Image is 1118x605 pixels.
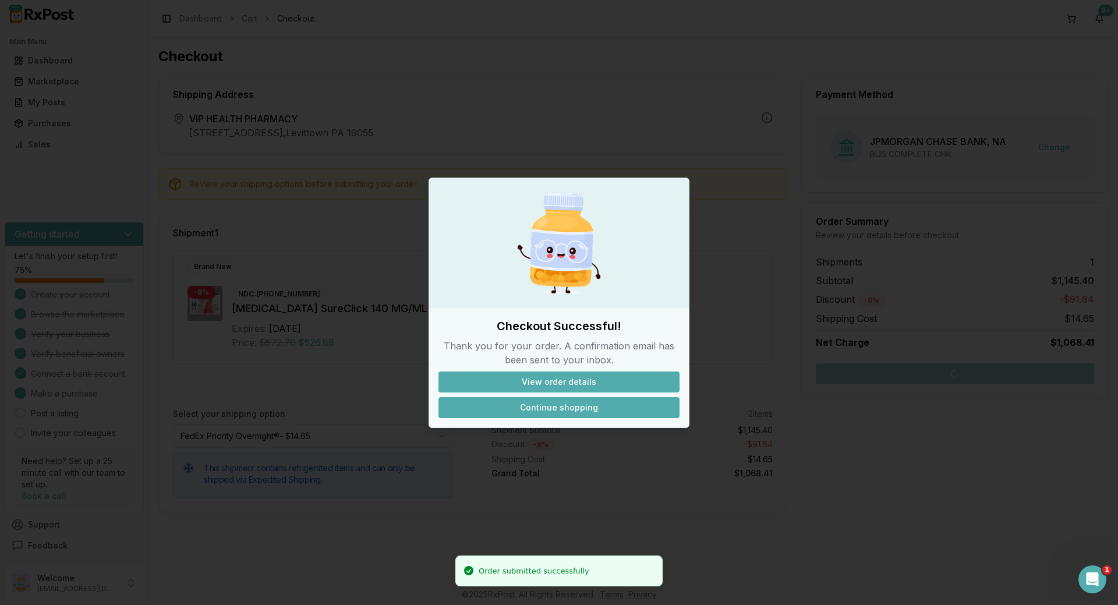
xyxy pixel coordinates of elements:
h2: Checkout Successful! [438,318,680,334]
button: Continue shopping [438,397,680,418]
p: Thank you for your order. A confirmation email has been sent to your inbox. [438,339,680,367]
img: Happy Pill Bottle [503,187,615,299]
iframe: Intercom live chat [1078,565,1106,593]
button: View order details [438,372,680,392]
span: 1 [1102,565,1112,575]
